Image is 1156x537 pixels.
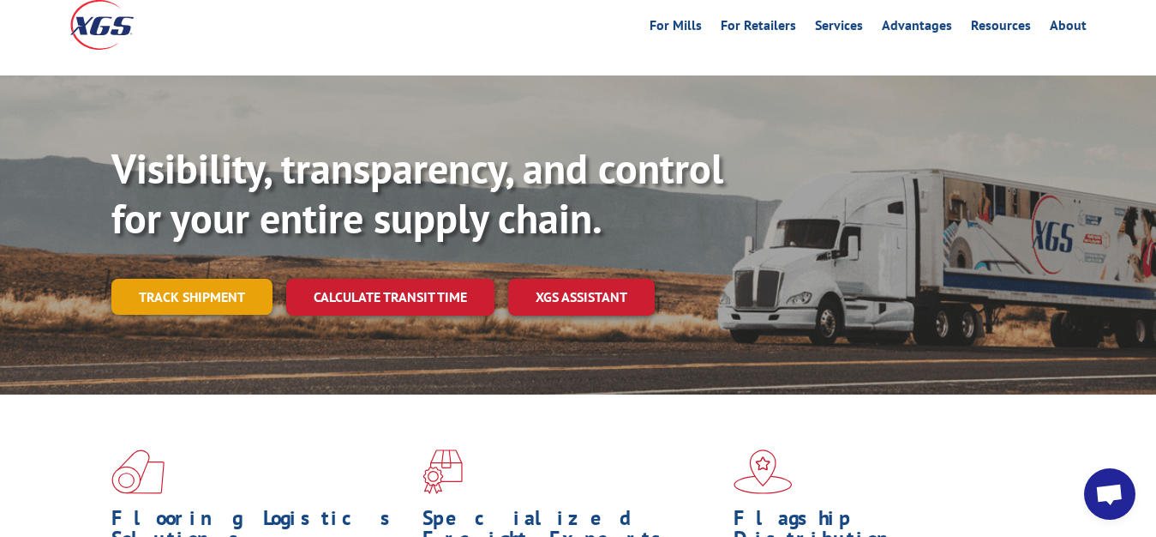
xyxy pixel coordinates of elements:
[815,19,863,38] a: Services
[508,279,655,316] a: XGS ASSISTANT
[422,450,463,494] img: xgs-icon-focused-on-flooring-red
[1050,19,1087,38] a: About
[111,279,273,315] a: Track shipment
[111,142,723,244] b: Visibility, transparency, and control for your entire supply chain.
[286,279,494,316] a: Calculate transit time
[721,19,796,38] a: For Retailers
[734,450,793,494] img: xgs-icon-flagship-distribution-model-red
[650,19,702,38] a: For Mills
[971,19,1031,38] a: Resources
[1084,468,1135,520] div: Open chat
[111,450,165,494] img: xgs-icon-total-supply-chain-intelligence-red
[882,19,952,38] a: Advantages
